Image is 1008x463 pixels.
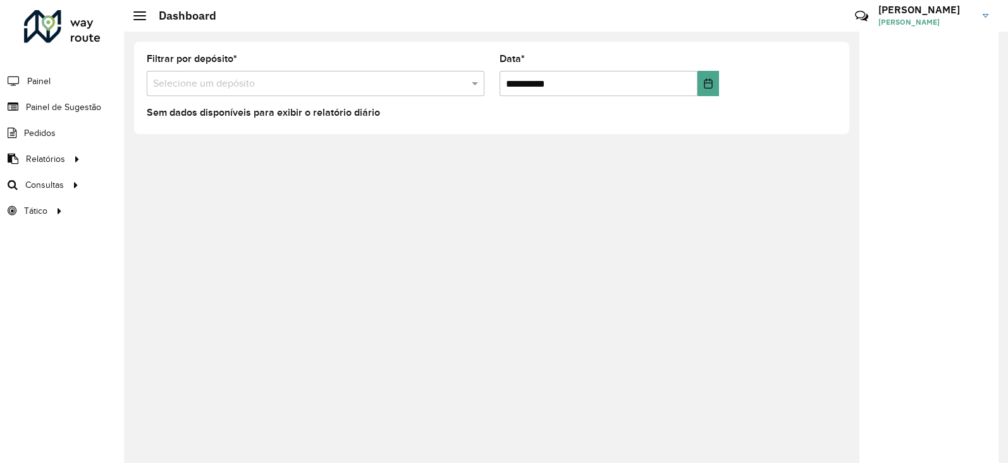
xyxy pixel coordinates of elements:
h3: [PERSON_NAME] [878,4,973,16]
span: [PERSON_NAME] [878,16,973,28]
label: Sem dados disponíveis para exibir o relatório diário [147,105,380,120]
span: Pedidos [24,127,56,140]
span: Painel [27,75,51,88]
span: Tático [24,204,47,218]
span: Relatórios [26,152,65,166]
span: Painel de Sugestão [26,101,101,114]
button: Choose Date [698,71,719,96]
label: Filtrar por depósito [147,51,237,66]
label: Data [500,51,525,66]
a: Contato Rápido [848,3,875,30]
span: Consultas [25,178,64,192]
h2: Dashboard [146,9,216,23]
